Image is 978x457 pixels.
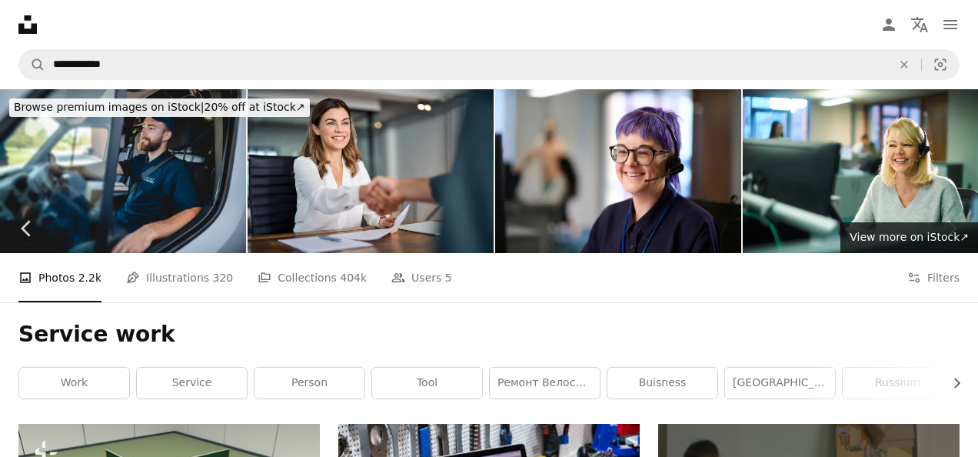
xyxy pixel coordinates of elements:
a: Users 5 [391,253,452,302]
button: Menu [935,9,966,40]
span: View more on iStock ↗ [850,231,969,243]
button: Visual search [922,50,959,79]
span: 320 [213,269,234,286]
a: Next [924,155,978,302]
a: View more on iStock↗ [840,222,978,253]
a: buisness [607,368,717,399]
a: tool [372,368,482,399]
a: russium [843,368,953,399]
a: service [137,368,247,399]
span: 404k [340,269,367,286]
button: Language [904,9,935,40]
h1: Service work [18,321,960,349]
button: scroll list to the right [943,368,960,399]
button: Search Unsplash [19,50,45,79]
button: Clear [887,50,921,79]
span: Browse premium images on iStock | [14,101,204,113]
form: Find visuals sitewide [18,49,960,80]
span: 20% off at iStock ↗ [14,101,305,113]
a: Log in / Sign up [873,9,904,40]
img: customer helpline [495,89,741,253]
a: work [19,368,129,399]
span: 5 [445,269,452,286]
a: [GEOGRAPHIC_DATA] [725,368,835,399]
button: Filters [907,253,960,302]
a: Home — Unsplash [18,15,37,34]
a: ремонт велосипедов hold my bike [490,368,600,399]
a: Illustrations 320 [126,253,233,302]
img: Happy mid aged business woman manager handshaking at office meeting. [248,89,494,253]
a: person [254,368,364,399]
a: Collections 404k [258,253,367,302]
